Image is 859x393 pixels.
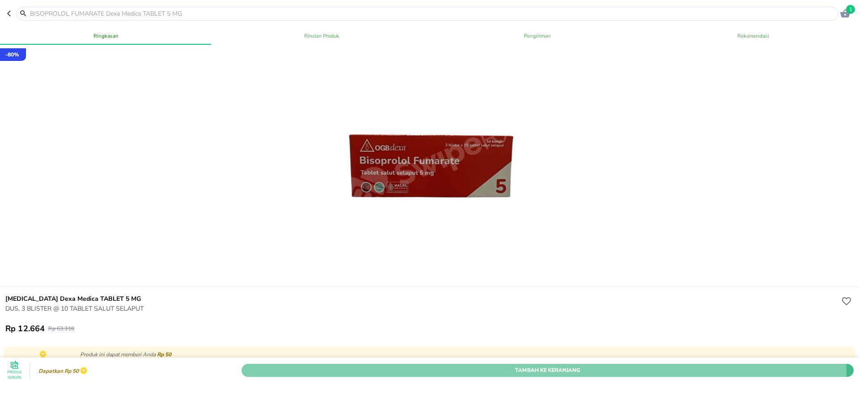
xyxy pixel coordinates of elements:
span: Pengiriman [435,31,640,40]
span: Rp 50 [157,351,171,358]
p: Produk ini dapat memberi Anda [80,350,849,359]
p: Dapatkan Rp 50 [36,368,79,374]
span: Tambah Ke Keranjang [248,366,847,375]
span: 1 [846,5,855,14]
p: - 80 % [5,51,19,59]
input: BISOPROLOL FUMARATE Dexa Medica TABLET 5 MG [29,9,836,18]
p: Rp 63.318 [48,325,74,332]
button: Tambah Ke Keranjang [242,364,854,377]
p: DUS, 3 BLISTER @ 10 TABLET SALUT SELAPUT [5,304,839,313]
span: Rekomendasi [651,31,855,40]
h6: [MEDICAL_DATA] Dexa Medica TABLET 5 MG [5,294,839,304]
span: Ringkasan [4,31,208,40]
p: Produk Serupa [5,370,23,380]
p: Rp 12.664 [5,323,45,334]
span: Rincian Produk [219,31,424,40]
button: Produk Serupa [5,362,23,380]
button: 1 [838,7,852,20]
